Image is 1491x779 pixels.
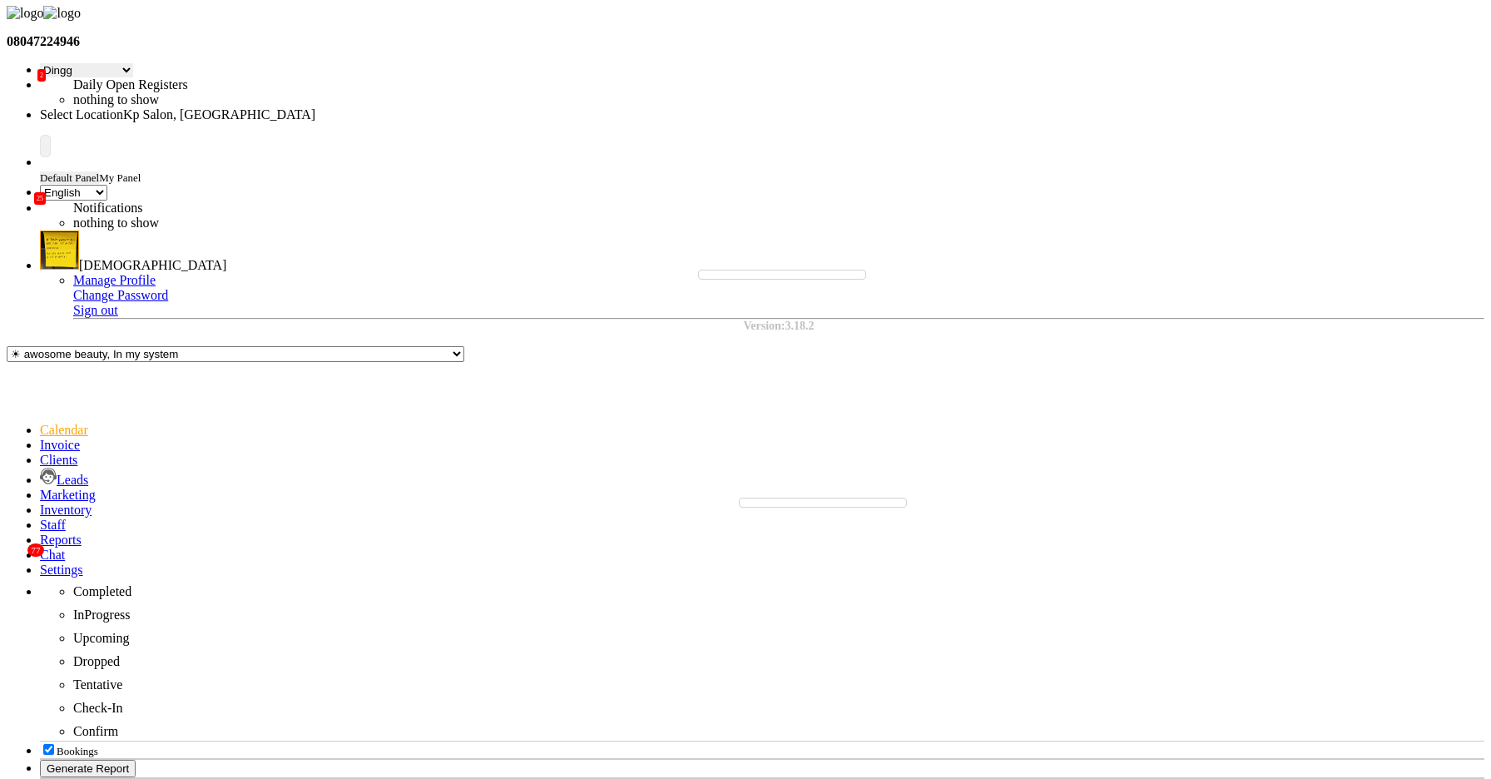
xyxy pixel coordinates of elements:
[73,273,156,287] a: Manage Profile
[40,171,99,184] span: Default Panel
[40,438,80,452] a: Invoice
[73,92,489,107] li: nothing to show
[79,258,226,272] span: [DEMOGRAPHIC_DATA]
[40,488,96,502] a: Marketing
[40,231,79,270] img: Shivam
[73,320,1484,333] div: Version:3.18.2
[40,548,65,562] span: Chat
[40,503,92,517] a: Inventory
[73,584,131,598] span: Completed
[40,760,136,777] button: Generate Report
[57,745,98,757] span: Bookings
[34,192,46,205] span: 25
[73,608,130,622] span: InProgress
[73,654,120,668] span: Dropped
[73,303,118,317] a: Sign out
[73,701,123,715] span: Check-In
[73,201,489,216] div: Notifications
[40,518,66,532] a: Staff
[99,171,141,184] span: My Panel
[40,548,65,562] a: 77Chat
[27,543,44,557] span: 77
[40,533,82,547] a: Reports
[73,216,489,231] li: nothing to show
[73,677,122,692] span: Tentative
[7,6,43,21] img: logo
[73,77,489,92] div: Daily Open Registers
[73,288,168,302] a: Change Password
[43,6,80,21] img: logo
[73,631,130,645] span: Upcoming
[40,473,88,487] a: Leads
[57,473,88,487] span: Leads
[40,563,83,577] a: Settings
[40,423,88,437] a: Calendar
[73,724,118,738] span: Confirm
[37,69,46,82] span: 2
[40,453,77,467] a: Clients
[7,34,80,48] b: 08047224946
